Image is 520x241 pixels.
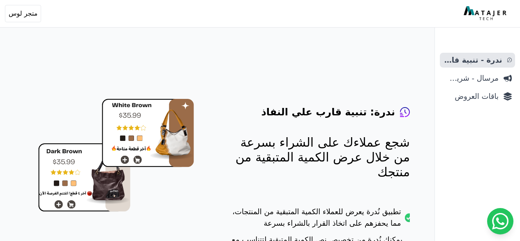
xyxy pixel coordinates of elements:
[261,105,395,119] h4: ندرة: تنبية قارب علي النفاذ
[464,6,508,21] img: MatajerTech Logo
[227,135,410,180] p: شجع عملاءك على الشراء بسرعة من خلال عرض الكمية المتبقية من منتجك
[443,91,499,102] span: باقات العروض
[5,5,41,22] button: متجر لوس
[38,99,194,212] img: hero
[443,54,502,66] span: ندرة - تنبية قارب علي النفاذ
[443,73,499,84] span: مرسال - شريط دعاية
[227,206,410,234] li: تطبيق نُدرة يعرض للعملاء الكمية المتبقية من المنتجات، مما يحفزهم على اتخاذ القرار بالشراء بسرعة
[9,9,37,19] span: متجر لوس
